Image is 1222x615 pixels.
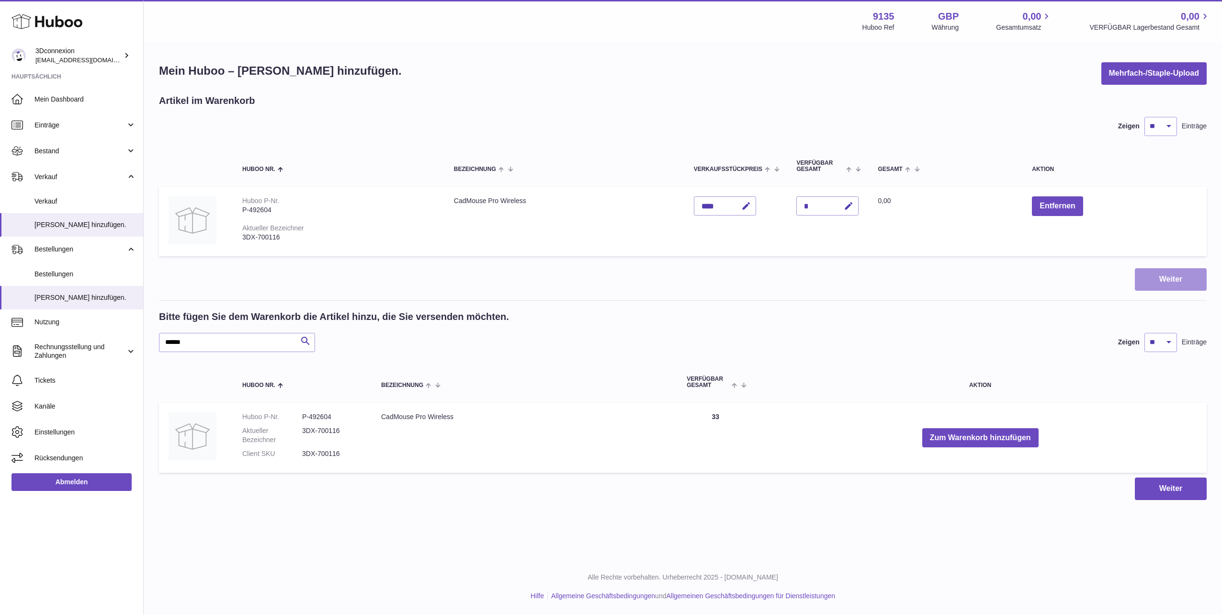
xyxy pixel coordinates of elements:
[1135,268,1207,291] button: Weiter
[159,63,402,79] h1: Mein Huboo – [PERSON_NAME] hinzufügen.
[242,449,302,458] dt: Client SKU
[34,220,136,229] span: [PERSON_NAME] hinzufügen.
[1182,338,1207,347] span: Einträge
[302,426,362,444] dd: 3DX-700116
[34,428,136,437] span: Einstellungen
[34,376,136,385] span: Tickets
[754,366,1207,398] th: Aktion
[694,166,762,172] span: Verkaufsstückpreis
[159,94,255,107] h2: Artikel im Warenkorb
[302,412,362,421] dd: P-492604
[1182,122,1207,131] span: Einträge
[11,48,26,63] img: order_eu@3dconnexion.com
[34,402,136,411] span: Kanäle
[548,592,835,601] li: und
[34,454,136,463] span: Rücksendungen
[796,160,844,172] span: VERFÜGBAR Gesamt
[873,10,894,23] strong: 9135
[34,270,136,279] span: Bestellungen
[242,205,435,215] div: P-492604
[922,428,1039,448] button: Zum Warenkorb hinzufügen
[169,412,216,460] img: CadMouse Pro Wireless
[1135,478,1207,500] button: Weiter
[35,56,141,64] span: [EMAIL_ADDRESS][DOMAIN_NAME]
[687,376,729,388] span: VERFÜGBAR Gesamt
[34,245,126,254] span: Bestellungen
[996,23,1052,32] span: Gesamtumsatz
[169,196,216,244] img: CadMouse Pro Wireless
[151,573,1214,582] p: Alle Rechte vorbehalten. Urheberrecht 2025 - [DOMAIN_NAME]
[34,197,136,206] span: Verkauf
[381,382,423,388] span: Bezeichnung
[242,426,302,444] dt: Aktueller Bezeichner
[302,449,362,458] dd: 3DX-700116
[1089,10,1211,32] a: 0,00 VERFÜGBAR Lagerbestand Gesamt
[996,10,1052,32] a: 0,00 Gesamtumsatz
[666,592,835,600] a: Allgemeinen Geschäftsbedingungen für Dienstleistungen
[551,592,655,600] a: Allgemeine Geschäftsbedingungen
[1023,10,1041,23] span: 0,00
[1032,166,1197,172] div: Aktion
[34,342,126,361] span: Rechnungsstellung und Zahlungen
[34,95,136,104] span: Mein Dashboard
[938,10,959,23] strong: GBP
[242,382,275,388] span: Huboo Nr.
[372,403,677,473] td: CadMouse Pro Wireless
[242,197,279,205] div: Huboo P-Nr.
[34,172,126,182] span: Verkauf
[1089,23,1211,32] span: VERFÜGBAR Lagerbestand Gesamt
[34,318,136,327] span: Nutzung
[1032,196,1083,216] button: Entfernen
[862,23,894,32] div: Huboo Ref
[35,46,122,65] div: 3Dconnexion
[1118,338,1140,347] label: Zeigen
[242,412,302,421] dt: Huboo P-Nr.
[242,224,304,232] div: Aktueller Bezeichner
[242,233,435,242] div: 3DX-700116
[878,197,891,205] span: 0,00
[454,166,496,172] span: Bezeichnung
[34,293,136,302] span: [PERSON_NAME] hinzufügen.
[1101,62,1207,85] button: Mehrfach-/Staple-Upload
[878,166,902,172] span: Gesamt
[932,23,959,32] div: Währung
[677,403,754,473] td: 33
[34,147,126,156] span: Bestand
[444,187,684,256] td: CadMouse Pro Wireless
[34,121,126,130] span: Einträge
[1118,122,1140,131] label: Zeigen
[242,166,275,172] span: Huboo Nr.
[11,473,132,490] a: Abmelden
[531,592,544,600] a: Hilfe
[1181,10,1199,23] span: 0,00
[159,310,509,323] h2: Bitte fügen Sie dem Warenkorb die Artikel hinzu, die Sie versenden möchten.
